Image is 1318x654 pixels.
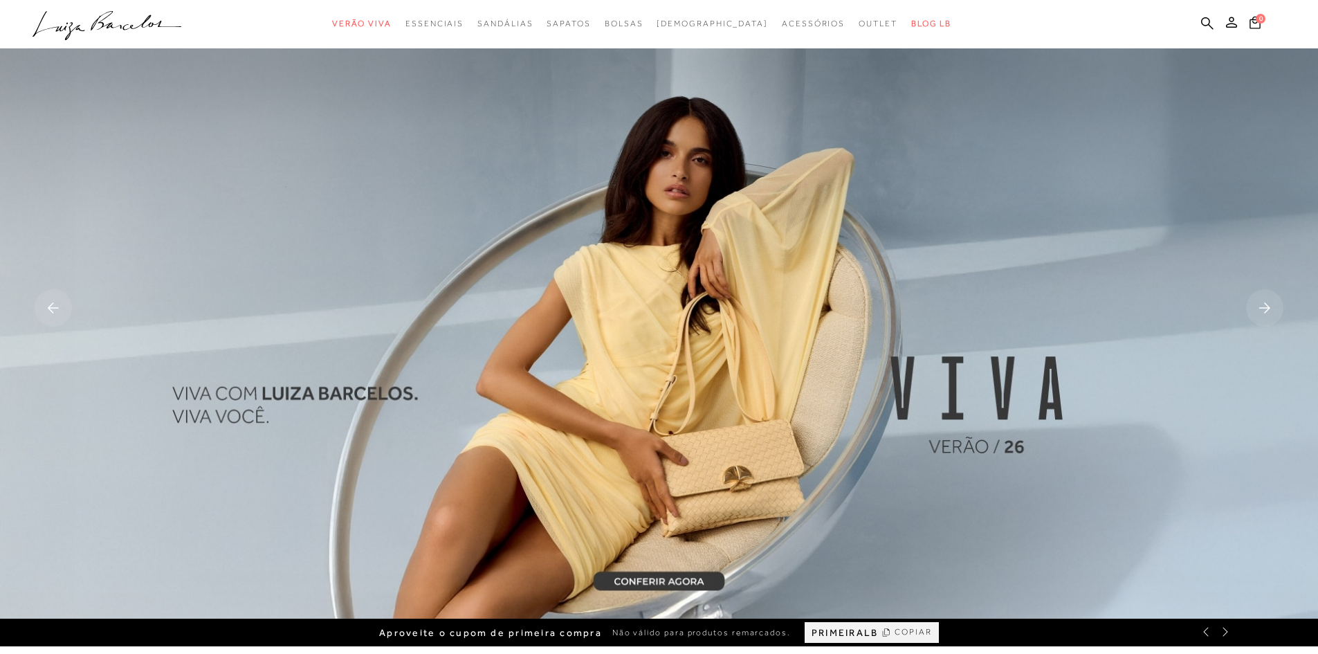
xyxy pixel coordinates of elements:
a: noSubCategoriesText [605,11,643,37]
a: noSubCategoriesText [332,11,392,37]
span: Bolsas [605,19,643,28]
span: Aproveite o cupom de primeira compra [379,627,602,639]
button: 0 [1245,15,1265,34]
span: COPIAR [895,626,932,639]
span: Não válido para produtos remarcados. [612,627,791,639]
span: 0 [1256,14,1265,24]
a: noSubCategoriesText [859,11,897,37]
span: PRIMEIRALB [812,627,878,639]
span: Essenciais [405,19,464,28]
a: noSubCategoriesText [405,11,464,37]
a: noSubCategoriesText [782,11,845,37]
span: Acessórios [782,19,845,28]
span: [DEMOGRAPHIC_DATA] [657,19,768,28]
span: BLOG LB [911,19,951,28]
span: Sandálias [477,19,533,28]
span: Verão Viva [332,19,392,28]
a: BLOG LB [911,11,951,37]
span: Sapatos [547,19,590,28]
span: Outlet [859,19,897,28]
a: noSubCategoriesText [547,11,590,37]
a: noSubCategoriesText [477,11,533,37]
a: noSubCategoriesText [657,11,768,37]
